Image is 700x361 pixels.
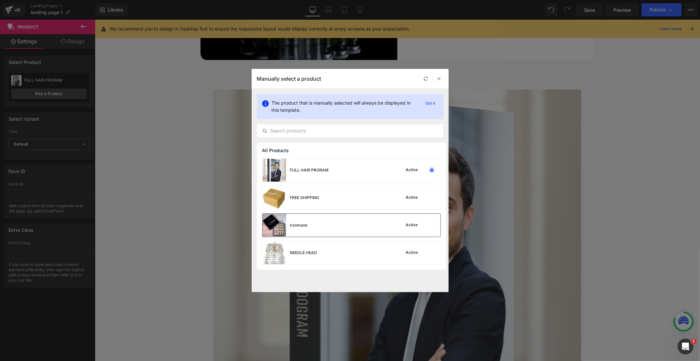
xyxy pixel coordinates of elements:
[691,339,696,344] span: 1
[678,339,693,354] iframe: Intercom live chat
[257,75,321,82] p: Manually select a product
[272,99,418,114] p: The product that is manually selected will always be displayed in this template.
[405,168,419,173] div: Active
[257,127,443,135] input: Search products
[290,250,317,256] div: NEEDLE HEAD
[423,99,438,107] p: Got it
[290,195,319,201] div: FREE SHIPPING
[290,167,329,173] div: FULL HAIR PRORAM
[263,241,286,264] img: product-img
[263,214,286,237] img: product-img
[405,223,419,228] div: Active
[263,159,286,182] img: product-img
[405,250,419,255] div: Active
[405,195,419,200] div: Active
[257,143,446,158] div: All Products
[290,222,308,228] div: Ironmane
[263,186,286,209] img: product-img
